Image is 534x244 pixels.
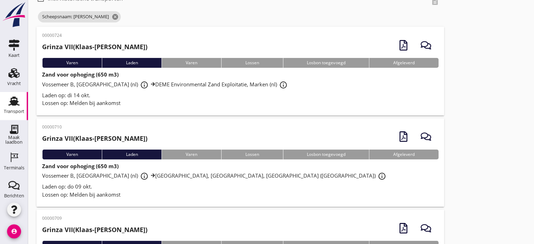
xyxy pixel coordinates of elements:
[42,183,92,190] span: Laden op: do 09 okt.
[42,71,119,78] strong: Zand voor ophoging (650 m3)
[1,2,27,28] img: logo-small.a267ee39.svg
[102,150,162,159] div: Laden
[42,150,102,159] div: Varen
[4,193,24,198] div: Berichten
[112,13,119,20] i: cancel
[4,165,24,170] div: Terminals
[42,163,119,170] strong: Zand voor ophoging (650 m3)
[42,32,147,39] p: 00000724
[140,172,149,180] i: info_outline
[42,134,147,143] h2: (Klaas-[PERSON_NAME])
[42,124,147,130] p: 00000710
[378,172,386,180] i: info_outline
[279,81,288,89] i: info_outline
[42,215,147,222] p: 00000709
[42,42,73,51] strong: Grinza VII
[221,58,283,68] div: Lossen
[140,81,149,89] i: info_outline
[42,191,120,198] span: Lossen op: Melden bij aankomst
[8,53,20,58] div: Kaart
[161,58,221,68] div: Varen
[42,99,120,106] span: Lossen op: Melden bij aankomst
[42,134,73,143] strong: Grinza VII
[369,58,439,68] div: Afgeleverd
[42,225,73,234] strong: Grinza VII
[42,81,290,88] span: Vossemeer B, [GEOGRAPHIC_DATA] (nl) DEME Environmental Zand Exploitatie, Marken (nl)
[42,58,102,68] div: Varen
[42,225,147,235] h2: (Klaas-[PERSON_NAME])
[369,150,439,159] div: Afgeleverd
[7,81,21,86] div: Vracht
[4,109,25,114] div: Transport
[42,42,147,52] h2: (Klaas-[PERSON_NAME])
[283,150,369,159] div: Losbon toegevoegd
[42,92,90,99] span: Laden op: di 14 okt.
[37,27,444,116] a: 00000724Grinza VII(Klaas-[PERSON_NAME])VarenLadenVarenLossenLosbon toegevoegdAfgeleverdZand voor ...
[283,58,369,68] div: Losbon toegevoegd
[161,150,221,159] div: Varen
[7,224,21,238] i: account_circle
[102,58,162,68] div: Laden
[42,172,388,179] span: Vossemeer B, [GEOGRAPHIC_DATA] (nl) [GEOGRAPHIC_DATA], [GEOGRAPHIC_DATA], [GEOGRAPHIC_DATA] ([GEO...
[37,118,444,207] a: 00000710Grinza VII(Klaas-[PERSON_NAME])VarenLadenVarenLossenLosbon toegevoegdAfgeleverdZand voor ...
[221,150,283,159] div: Lossen
[38,11,121,22] span: Scheepsnaam: [PERSON_NAME]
